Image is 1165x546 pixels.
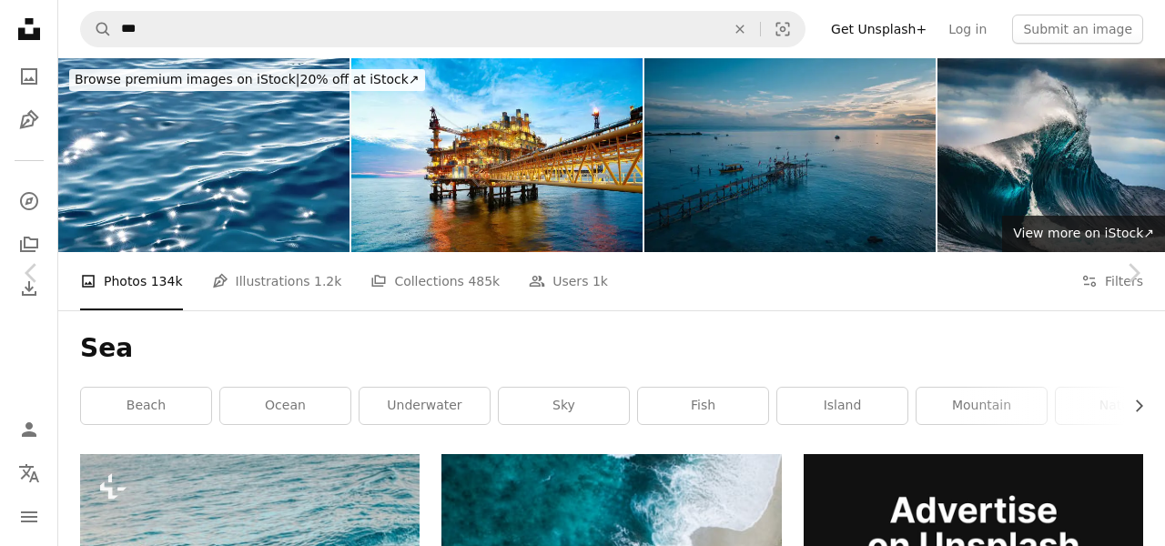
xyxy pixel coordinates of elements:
[593,271,608,291] span: 1k
[917,388,1047,424] a: mountain
[11,455,47,491] button: Language
[69,69,425,91] div: 20% off at iStock ↗
[1013,226,1154,240] span: View more on iStock ↗
[75,72,299,86] span: Browse premium images on iStock |
[777,388,907,424] a: island
[11,411,47,448] a: Log in / Sign up
[468,271,500,291] span: 485k
[820,15,937,44] a: Get Unsplash+
[11,102,47,138] a: Illustrations
[1012,15,1143,44] button: Submit an image
[58,58,436,102] a: Browse premium images on iStock|20% off at iStock↗
[937,15,998,44] a: Log in
[314,271,341,291] span: 1.2k
[529,252,608,310] a: Users 1k
[81,388,211,424] a: beach
[11,183,47,219] a: Explore
[58,58,349,252] img: Glittering soft water surface
[220,388,350,424] a: ocean
[11,58,47,95] a: Photos
[360,388,490,424] a: underwater
[638,388,768,424] a: fish
[212,252,342,310] a: Illustrations 1.2k
[370,252,500,310] a: Collections 485k
[351,58,643,252] img: Offshore construction platform for production oil and gas. Oil and gas industry and hard work. Pr...
[81,12,112,46] button: Search Unsplash
[1101,186,1165,360] a: Next
[761,12,805,46] button: Visual search
[720,12,760,46] button: Clear
[80,332,1143,365] h1: Sea
[1002,216,1165,252] a: View more on iStock↗
[1081,252,1143,310] button: Filters
[80,11,805,47] form: Find visuals sitewide
[11,499,47,535] button: Menu
[1122,388,1143,424] button: scroll list to the right
[644,58,936,252] img: sunset drone point of view Lang Tengah, beautiful coastline
[499,388,629,424] a: sky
